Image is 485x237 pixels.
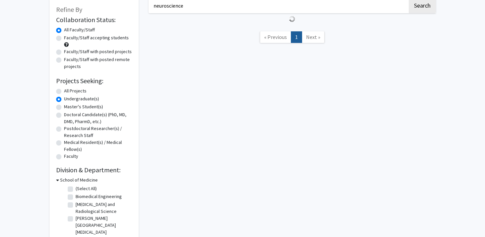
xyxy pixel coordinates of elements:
[76,185,97,192] label: (Select All)
[264,34,287,40] span: « Previous
[56,166,132,174] h2: Division & Department:
[64,56,132,70] label: Faculty/Staff with posted remote projects
[286,13,298,25] img: Loading
[64,87,87,94] label: All Projects
[76,215,130,236] label: [PERSON_NAME][GEOGRAPHIC_DATA][MEDICAL_DATA]
[64,125,132,139] label: Postdoctoral Researcher(s) / Research Staff
[306,34,320,40] span: Next »
[56,5,82,14] span: Refine By
[76,193,122,200] label: Biomedical Engineering
[291,31,302,43] a: 1
[64,48,132,55] label: Faculty/Staff with posted projects
[56,16,132,24] h2: Collaboration Status:
[5,207,28,232] iframe: Chat
[56,77,132,85] h2: Projects Seeking:
[149,25,436,51] nav: Page navigation
[64,34,129,41] label: Faculty/Staff accepting students
[64,95,99,102] label: Undergraduate(s)
[64,111,132,125] label: Doctoral Candidate(s) (PhD, MD, DMD, PharmD, etc.)
[260,31,291,43] a: Previous Page
[302,31,325,43] a: Next Page
[76,201,130,215] label: [MEDICAL_DATA] and Radiological Science
[64,26,95,33] label: All Faculty/Staff
[60,177,98,184] h3: School of Medicine
[64,153,78,160] label: Faculty
[64,139,132,153] label: Medical Resident(s) / Medical Fellow(s)
[64,103,103,110] label: Master's Student(s)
